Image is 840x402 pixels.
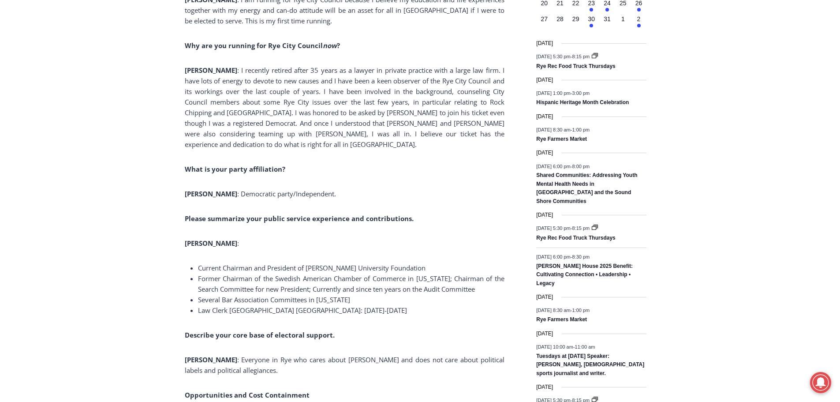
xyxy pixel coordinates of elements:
[323,41,337,50] i: now
[536,76,553,84] time: [DATE]
[198,306,407,315] span: Law Clerk [GEOGRAPHIC_DATA] [GEOGRAPHIC_DATA]: [DATE]-[DATE]
[590,24,593,27] em: Has events
[198,274,504,293] span: Former Chairman of the Swedish American Chamber of Commerce in [US_STATE]; Chairman of the Search...
[572,254,590,259] span: 8:30 pm
[637,15,641,23] time: 2
[185,66,504,149] span: : I recently retired after 35 years as a lawyer in private practice with a large law firm. I have...
[536,172,637,205] a: Shared Communities: Addressing Youth Mental Health Needs in [GEOGRAPHIC_DATA] and the Sound Shore...
[185,66,237,75] b: [PERSON_NAME]
[604,15,611,23] time: 31
[572,54,590,59] span: 8:15 pm
[615,15,631,30] button: 1
[185,189,237,198] b: [PERSON_NAME]
[185,391,310,399] b: Opportunities and Cost Containment
[536,15,552,30] button: 27
[185,41,323,50] b: Why are you running for Rye City Council
[337,41,340,50] b: ?
[572,225,590,231] span: 8:15 pm
[605,8,609,11] em: Has events
[584,15,600,30] button: 30 Has events
[536,113,553,121] time: [DATE]
[568,15,584,30] button: 29
[92,26,123,72] div: Face Painting
[536,163,590,169] time: -
[223,0,417,86] div: Apply Now <> summer and RHS senior internships available
[198,295,350,304] span: Several Bar Association Committees in [US_STATE]
[536,308,570,313] span: [DATE] 8:30 am
[631,15,647,30] button: 2 Has events
[572,163,590,169] span: 8:00 pm
[541,15,548,23] time: 27
[536,39,553,48] time: [DATE]
[572,15,579,23] time: 29
[536,225,570,231] span: [DATE] 5:30 pm
[185,214,414,223] b: Please summarize your public service experience and contributions.
[536,353,644,377] a: Tuesdays at [DATE] Speaker: [PERSON_NAME], [DEMOGRAPHIC_DATA] sports journalist and writer.
[7,89,113,109] h4: [PERSON_NAME] Read Sanctuary Fall Fest: [DATE]
[237,189,336,198] span: : Democratic party/Independent.
[536,330,553,338] time: [DATE]
[212,86,427,110] a: Intern @ [DOMAIN_NAME]
[575,344,595,349] span: 11:00 am
[536,225,591,231] time: -
[231,88,409,108] span: Intern @ [DOMAIN_NAME]
[185,355,237,364] b: [PERSON_NAME]
[536,308,590,313] time: -
[536,63,615,70] a: Rye Rec Food Truck Thursdays
[556,15,564,23] time: 28
[0,88,127,110] a: [PERSON_NAME] Read Sanctuary Fall Fest: [DATE]
[536,136,587,143] a: Rye Farmers Market
[536,254,570,259] span: [DATE] 6:00 pm
[536,254,590,259] time: -
[536,54,570,59] span: [DATE] 5:30 pm
[536,149,553,157] time: [DATE]
[572,127,590,132] span: 1:00 pm
[185,331,335,339] b: Describe your core base of electoral support.
[185,239,237,248] b: [PERSON_NAME]
[536,90,570,96] span: [DATE] 1:00 pm
[536,383,553,391] time: [DATE]
[536,90,590,96] time: -
[637,24,641,27] em: Has events
[185,165,285,173] b: What is your party affiliation?
[536,293,553,301] time: [DATE]
[185,355,504,375] span: : Everyone in Rye who cares about [PERSON_NAME] and does not care about political labels and poli...
[637,8,641,11] em: Has events
[536,127,570,132] span: [DATE] 8:30 am
[536,344,595,349] time: -
[572,308,590,313] span: 1:00 pm
[536,344,573,349] span: [DATE] 10:00 am
[98,75,101,83] div: /
[572,90,590,96] span: 3:00 pm
[103,75,107,83] div: 6
[536,316,587,323] a: Rye Farmers Market
[237,239,239,248] span: :
[536,235,615,242] a: Rye Rec Food Truck Thursdays
[552,15,568,30] button: 28
[198,263,426,272] span: Current Chairman and President of [PERSON_NAME] University Foundation
[536,211,553,219] time: [DATE]
[536,54,591,59] time: -
[599,15,615,30] button: 31
[590,8,593,11] em: Has events
[92,75,96,83] div: 3
[536,99,629,106] a: Hispanic Heritage Month Celebration
[621,15,625,23] time: 1
[536,263,633,287] a: [PERSON_NAME] House 2025 Benefit: Cultivating Connection • Leadership • Legacy
[536,127,590,132] time: -
[588,15,595,23] time: 30
[536,163,570,169] span: [DATE] 6:00 pm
